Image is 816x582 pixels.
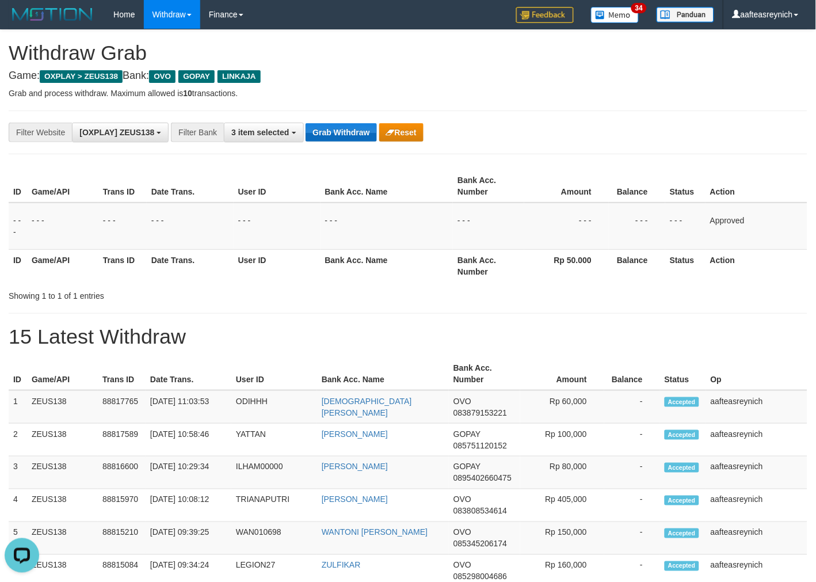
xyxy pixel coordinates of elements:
[231,357,317,390] th: User ID
[98,424,146,457] td: 88817589
[524,203,609,250] td: - - -
[609,170,665,203] th: Balance
[306,123,376,142] button: Grab Withdraw
[234,170,321,203] th: User ID
[706,457,807,489] td: aafteasreynich
[146,457,231,489] td: [DATE] 10:29:34
[9,325,807,348] h1: 15 Latest Withdraw
[520,522,604,555] td: Rp 150,000
[322,561,361,570] a: ZULFIKAR
[453,203,524,250] td: - - -
[9,123,72,142] div: Filter Website
[9,249,27,282] th: ID
[40,70,123,83] span: OXPLAY > ZEUS138
[27,249,98,282] th: Game/API
[321,170,453,203] th: Bank Acc. Name
[322,429,388,439] a: [PERSON_NAME]
[520,457,604,489] td: Rp 80,000
[520,424,604,457] td: Rp 100,000
[146,424,231,457] td: [DATE] 10:58:46
[665,561,699,571] span: Accepted
[631,3,647,13] span: 34
[5,5,39,39] button: Open LiveChat chat widget
[524,170,609,203] th: Amount
[72,123,169,142] button: [OXPLAY] ZEUS138
[665,249,706,282] th: Status
[98,390,146,424] td: 88817765
[9,88,807,99] p: Grab and process withdraw. Maximum allowed is transactions.
[706,203,807,250] td: Approved
[9,70,807,82] h4: Game: Bank:
[706,489,807,522] td: aafteasreynich
[9,390,27,424] td: 1
[98,489,146,522] td: 88815970
[665,496,699,505] span: Accepted
[171,123,224,142] div: Filter Bank
[604,522,660,555] td: -
[321,203,453,250] td: - - -
[604,489,660,522] td: -
[98,249,147,282] th: Trans ID
[706,424,807,457] td: aafteasreynich
[234,203,321,250] td: - - -
[218,70,261,83] span: LINKAJA
[453,507,507,516] span: Copy 083808534614 to clipboard
[27,390,98,424] td: ZEUS138
[98,203,147,250] td: - - -
[453,561,471,570] span: OVO
[665,528,699,538] span: Accepted
[516,7,574,23] img: Feedback.jpg
[706,390,807,424] td: aafteasreynich
[657,7,714,22] img: panduan.png
[322,495,388,504] a: [PERSON_NAME]
[379,123,424,142] button: Reset
[9,286,331,302] div: Showing 1 to 1 of 1 entries
[27,489,98,522] td: ZEUS138
[706,522,807,555] td: aafteasreynich
[231,489,317,522] td: TRIANAPUTRI
[27,424,98,457] td: ZEUS138
[322,397,412,417] a: [DEMOGRAPHIC_DATA][PERSON_NAME]
[706,357,807,390] th: Op
[146,390,231,424] td: [DATE] 11:03:53
[9,424,27,457] td: 2
[317,357,449,390] th: Bank Acc. Name
[9,357,27,390] th: ID
[706,170,807,203] th: Action
[604,357,660,390] th: Balance
[146,522,231,555] td: [DATE] 09:39:25
[98,170,147,203] th: Trans ID
[147,170,234,203] th: Date Trans.
[524,249,609,282] th: Rp 50.000
[453,572,507,581] span: Copy 085298004686 to clipboard
[146,489,231,522] td: [DATE] 10:08:12
[665,397,699,407] span: Accepted
[178,70,215,83] span: GOPAY
[79,128,154,137] span: [OXPLAY] ZEUS138
[609,249,665,282] th: Balance
[604,424,660,457] td: -
[9,170,27,203] th: ID
[27,170,98,203] th: Game/API
[9,6,96,23] img: MOTION_logo.png
[231,522,317,555] td: WAN010698
[609,203,665,250] td: - - -
[322,528,428,537] a: WANTONI [PERSON_NAME]
[591,7,639,23] img: Button%20Memo.svg
[665,203,706,250] td: - - -
[27,522,98,555] td: ZEUS138
[453,429,481,439] span: GOPAY
[27,457,98,489] td: ZEUS138
[147,249,234,282] th: Date Trans.
[9,457,27,489] td: 3
[98,357,146,390] th: Trans ID
[453,539,507,549] span: Copy 085345206174 to clipboard
[147,203,234,250] td: - - -
[453,528,471,537] span: OVO
[231,457,317,489] td: ILHAM00000
[224,123,303,142] button: 3 item selected
[146,357,231,390] th: Date Trans.
[453,408,507,417] span: Copy 083879153221 to clipboard
[231,390,317,424] td: ODIHHH
[453,474,512,483] span: Copy 0895402660475 to clipboard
